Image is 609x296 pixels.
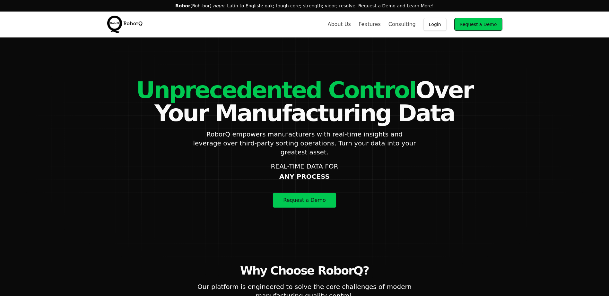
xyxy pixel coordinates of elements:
span: REAL-TIME DATA FOR [271,162,338,171]
em: noun [213,3,224,8]
a: Request a Demo [454,18,502,31]
span: ANY PROCESS [279,173,330,180]
a: Request a Demo [358,3,396,8]
span: Unprecedented Control [136,77,416,103]
p: RoborQ empowers manufacturers with real-time insights and leverage over third-party sorting opera... [192,130,417,157]
span: Robor [175,3,190,8]
a: About Us [327,21,351,28]
a: Request a Demo [273,193,336,208]
p: (Roh-bor) . Latin to English: oak; tough core; strength; vigor; resolve. and [8,3,601,9]
a: Consulting [388,21,416,28]
h1: Over Your Manufacturing Data [107,78,502,125]
a: Login [423,18,447,31]
h2: Why Choose RoborQ? [181,264,428,277]
img: RoborQ Inc. Logo [107,15,145,34]
a: Features [359,21,381,28]
a: Learn More! [407,3,434,8]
